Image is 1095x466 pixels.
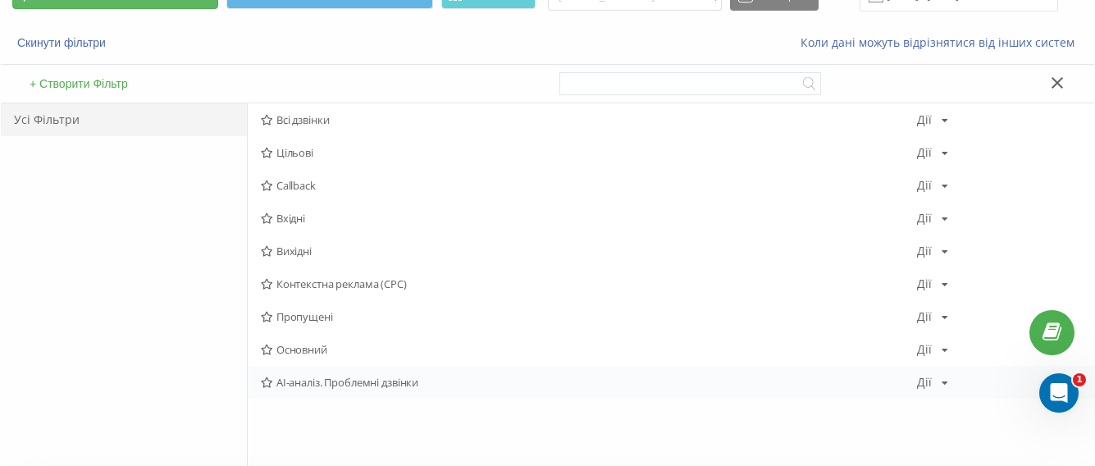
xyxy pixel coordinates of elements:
[917,212,932,224] div: Дії
[261,245,917,257] span: Вихідні
[261,344,917,355] span: Основний
[917,311,932,322] div: Дії
[917,114,932,126] div: Дії
[261,147,917,158] span: Цільові
[917,180,932,191] div: Дії
[261,377,917,388] span: AI-аналіз. Проблемні дзвінки
[261,311,917,322] span: Пропущені
[1073,373,1086,386] span: 1
[12,35,114,50] button: Скинути фільтри
[917,377,932,388] div: Дії
[917,344,932,355] div: Дії
[801,34,1083,50] a: Коли дані можуть відрізнятися вiд інших систем
[261,212,917,224] span: Вхідні
[25,76,133,91] button: + Створити Фільтр
[261,278,917,290] span: Контекстна реклама (CPC)
[1039,373,1079,413] iframe: Intercom live chat
[917,147,932,158] div: Дії
[917,245,932,257] div: Дії
[261,114,917,126] span: Всі дзвінки
[1046,75,1070,93] button: Закрити
[917,278,932,290] div: Дії
[261,180,917,191] span: Callback
[1,103,247,136] div: Усі Фільтри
